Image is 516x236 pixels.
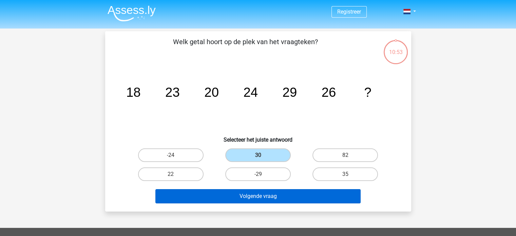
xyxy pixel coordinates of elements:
[383,39,408,56] div: 10:53
[116,131,400,143] h6: Selecteer het juiste antwoord
[321,85,336,99] tspan: 26
[165,85,180,99] tspan: 23
[138,148,204,162] label: -24
[155,189,361,203] button: Volgende vraag
[364,85,371,99] tspan: ?
[312,167,378,181] label: 35
[282,85,297,99] tspan: 29
[225,148,291,162] label: 30
[116,37,375,57] p: Welk getal hoort op de plek van het vraagteken?
[243,85,258,99] tspan: 24
[312,148,378,162] label: 82
[204,85,219,99] tspan: 20
[126,85,140,99] tspan: 18
[337,8,361,15] a: Registreer
[108,5,156,21] img: Assessly
[225,167,291,181] label: -29
[138,167,204,181] label: 22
